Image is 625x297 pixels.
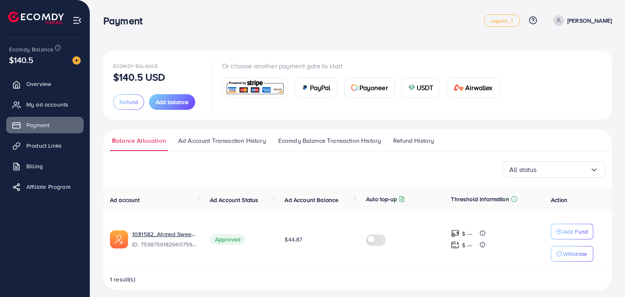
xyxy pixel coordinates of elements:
[6,96,84,113] a: My ad accounts
[551,246,593,262] button: Withdraw
[537,163,590,176] input: Search for option
[26,142,62,150] span: Product Links
[6,158,84,174] a: Billing
[26,100,68,109] span: My ad accounts
[113,72,166,82] p: $140.5 USD
[178,136,266,145] span: Ad Account Transaction History
[225,79,285,97] img: card
[563,227,588,237] p: Add Fund
[222,78,288,98] a: card
[567,16,612,26] p: [PERSON_NAME]
[110,196,140,204] span: Ad account
[451,241,459,249] img: top-up amount
[149,94,195,110] button: Add balance
[484,14,520,27] a: regular_1
[417,83,434,93] span: USDT
[451,194,509,204] p: Threshold information
[451,229,459,238] img: top-up amount
[295,77,338,98] a: cardPayPal
[393,136,434,145] span: Refund History
[285,196,338,204] span: Ad Account Balance
[550,15,612,26] a: [PERSON_NAME]
[465,83,492,93] span: Airwallex
[72,16,82,25] img: menu
[351,84,358,91] img: card
[222,61,506,71] p: Or choose another payment gate to start
[26,162,43,170] span: Billing
[119,98,138,106] span: Refund
[113,94,144,110] button: Refund
[401,77,441,98] a: cardUSDT
[6,76,84,92] a: Overview
[302,84,308,91] img: card
[72,56,81,65] img: image
[462,229,472,239] p: $ ---
[9,45,54,53] span: Ecomdy Balance
[110,230,128,248] img: ic-ads-acc.e4c84228.svg
[26,183,70,191] span: Affiliate Program
[132,240,197,248] span: ID: 7538756182660759568
[9,54,33,66] span: $140.5
[502,161,605,178] div: Search for option
[462,240,472,250] p: $ ---
[110,275,135,283] span: 1 result(s)
[447,77,499,98] a: cardAirwallex
[103,15,149,27] h3: Payment
[8,12,64,24] img: logo
[210,234,245,245] span: Approved
[310,83,331,93] span: PayPal
[132,230,197,249] div: <span class='underline'>1031582_Ahmed Sweet_1755253470999</span></br>7538756182660759568
[509,163,537,176] span: All status
[551,224,593,239] button: Add Fund
[6,137,84,154] a: Product Links
[156,98,189,106] span: Add balance
[285,235,302,244] span: $44.87
[112,136,166,145] span: Balance Allocation
[366,194,397,204] p: Auto top-up
[359,83,388,93] span: Payoneer
[344,77,395,98] a: cardPayoneer
[210,196,259,204] span: Ad Account Status
[551,196,567,204] span: Action
[563,249,587,259] p: Withdraw
[454,84,464,91] img: card
[132,230,197,238] a: 1031582_Ahmed Sweet_1755253470999
[278,136,381,145] span: Ecomdy Balance Transaction History
[491,18,513,23] span: regular_1
[6,179,84,195] a: Affiliate Program
[6,117,84,133] a: Payment
[26,121,49,129] span: Payment
[408,84,415,91] img: card
[26,80,51,88] span: Overview
[113,63,158,70] span: Ecomdy Balance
